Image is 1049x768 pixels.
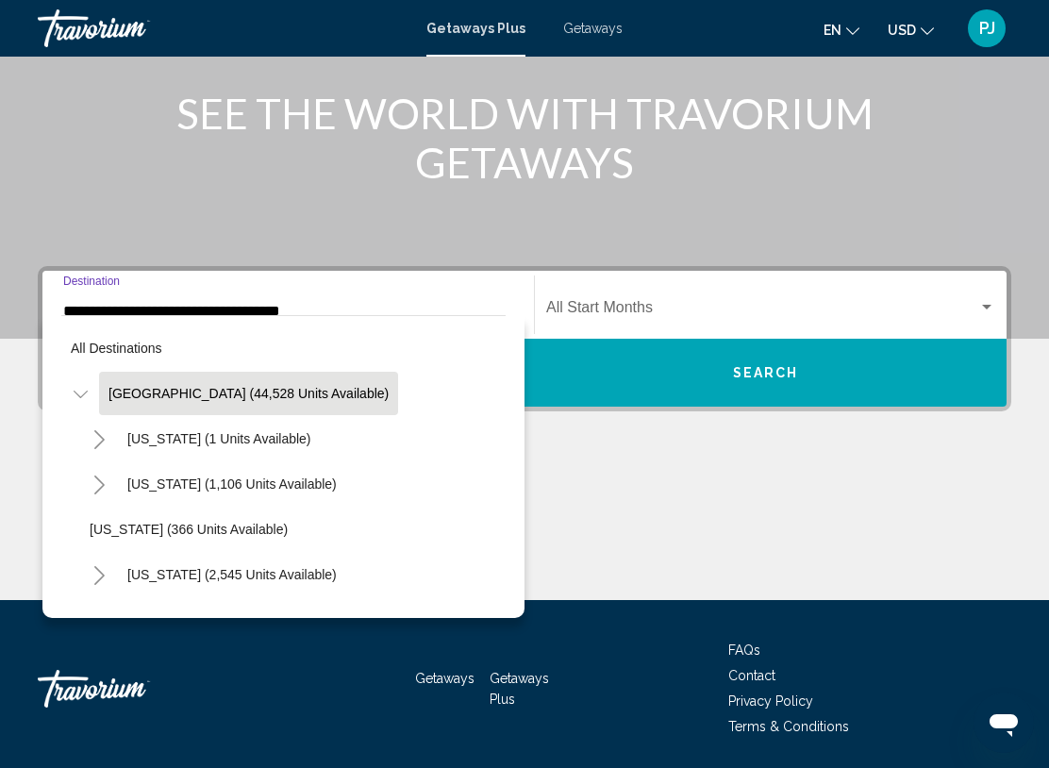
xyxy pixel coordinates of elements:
button: [US_STATE] (366 units available) [80,508,297,551]
button: Toggle Arizona (1,106 units available) [80,465,118,503]
button: [US_STATE] (2,545 units available) [118,553,346,596]
a: Terms & Conditions [728,719,849,734]
span: [US_STATE] (366 units available) [90,522,288,537]
a: Getaways Plus [426,21,525,36]
div: Search widget [42,271,1007,407]
a: FAQs [728,643,760,658]
button: [GEOGRAPHIC_DATA] (44,528 units available) [99,372,398,415]
span: [US_STATE] (1,106 units available) [127,476,337,492]
span: Search [733,366,799,381]
span: [GEOGRAPHIC_DATA] (44,528 units available) [108,386,389,401]
a: Getaways Plus [490,671,549,707]
span: PJ [979,19,995,38]
button: Change language [824,16,859,43]
button: [US_STATE] (1,106 units available) [118,462,346,506]
span: [US_STATE] (2,545 units available) [127,567,337,582]
button: [US_STATE] (1 units available) [118,417,321,460]
button: All destinations [61,326,506,370]
a: Getaways [415,671,475,686]
button: Change currency [888,16,934,43]
button: [US_STATE] (910 units available) [118,598,335,642]
span: USD [888,23,916,38]
a: Privacy Policy [728,693,813,709]
a: Getaways [563,21,623,36]
button: Toggle California (2,545 units available) [80,556,118,593]
a: Travorium [38,660,226,717]
a: Contact [728,668,775,683]
a: Travorium [38,9,408,47]
span: en [824,23,841,38]
button: Toggle Alabama (1 units available) [80,420,118,458]
iframe: Button to launch messaging window [974,693,1034,753]
button: Toggle United States (44,528 units available) [61,375,99,412]
span: All destinations [71,341,162,356]
span: [US_STATE] (1 units available) [127,431,311,446]
button: User Menu [962,8,1011,48]
button: Search [524,339,1007,407]
button: Toggle Colorado (910 units available) [80,601,118,639]
h1: SEE THE WORLD WITH TRAVORIUM GETAWAYS [171,89,878,187]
